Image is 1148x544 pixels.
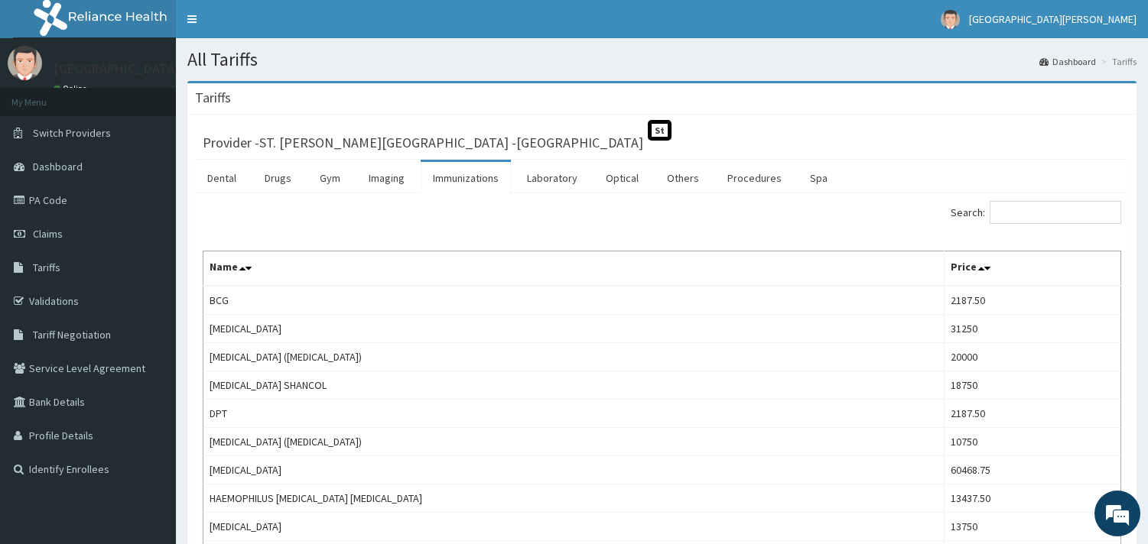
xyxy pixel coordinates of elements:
td: 60468.75 [945,456,1121,484]
p: [GEOGRAPHIC_DATA][PERSON_NAME] [54,62,280,76]
td: DPT [203,400,945,428]
td: BCG [203,286,945,315]
td: 13750 [945,513,1121,541]
h3: Tariffs [195,91,231,105]
td: 2187.50 [945,286,1121,315]
td: 20000 [945,343,1121,371]
a: Immunizations [421,162,511,194]
span: [GEOGRAPHIC_DATA][PERSON_NAME] [969,12,1137,26]
a: Dental [195,162,249,194]
a: Optical [594,162,651,194]
span: Dashboard [33,160,83,173]
input: Search: [990,201,1121,224]
img: User Image [8,46,42,80]
h1: All Tariffs [187,50,1137,70]
th: Name [203,251,945,287]
td: [MEDICAL_DATA] [203,513,945,541]
a: Dashboard [1039,55,1096,68]
a: Procedures [715,162,794,194]
td: 31250 [945,315,1121,343]
a: Laboratory [515,162,590,194]
td: 13437.50 [945,484,1121,513]
span: St [648,120,672,141]
td: [MEDICAL_DATA] SHANCOL [203,371,945,400]
h3: Provider - ST. [PERSON_NAME][GEOGRAPHIC_DATA] -[GEOGRAPHIC_DATA] [203,136,643,150]
a: Online [54,83,90,94]
li: Tariffs [1098,55,1137,68]
td: 2187.50 [945,400,1121,428]
a: Drugs [252,162,304,194]
span: Tariff Negotiation [33,328,111,342]
td: [MEDICAL_DATA] [203,456,945,484]
img: User Image [941,10,960,29]
a: Imaging [356,162,417,194]
td: 10750 [945,428,1121,456]
a: Gym [307,162,353,194]
th: Price [945,251,1121,287]
td: HAEMOPHILUS [MEDICAL_DATA] [MEDICAL_DATA] [203,484,945,513]
span: Switch Providers [33,126,111,140]
span: Claims [33,227,63,241]
span: Tariffs [33,261,60,274]
td: [MEDICAL_DATA] ([MEDICAL_DATA]) [203,428,945,456]
td: 18750 [945,371,1121,400]
a: Spa [798,162,840,194]
a: Others [655,162,711,194]
td: [MEDICAL_DATA] [203,315,945,343]
label: Search: [951,201,1121,224]
td: [MEDICAL_DATA] ([MEDICAL_DATA]) [203,343,945,371]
